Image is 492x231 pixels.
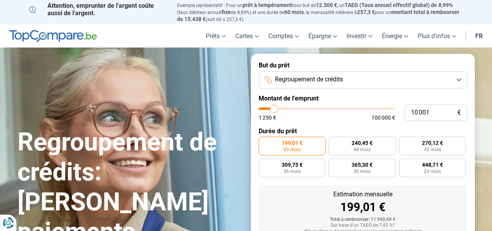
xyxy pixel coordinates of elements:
[265,201,461,213] div: 199,01 €
[413,25,461,48] a: Plus d'infos
[222,9,231,15] span: fixe
[371,115,395,120] span: 100 000 €
[259,95,467,102] label: Montant de l'emprunt
[231,25,264,48] a: Cartes
[471,25,487,48] a: fr
[457,109,461,116] span: €
[177,2,463,23] p: Exemple représentatif : Pour un tous but de , un (taux débiteur annuel de 8,99%) et une durée de ...
[284,9,304,15] span: 60 mois
[243,2,292,8] span: prêt à tempérament
[424,147,441,152] span: 42 mois
[265,191,461,197] div: Estimation mensuelle
[265,223,461,228] div: Sur base d'un TAEG de 7,45 %*
[259,115,276,120] span: 1 250 €
[345,2,453,8] span: TAEG (Taux annuel effectif global) de 8,99%
[422,140,443,146] span: 270,12 €
[342,25,377,48] a: Investir
[354,169,371,174] span: 30 mois
[352,162,373,168] span: 365,30 €
[377,25,413,48] a: Énergie
[259,127,467,135] label: Durée du prêt
[357,9,375,15] span: 257,3 €
[284,169,301,174] span: 36 mois
[282,140,303,146] span: 199,01 €
[259,71,467,88] button: Regroupement de crédits
[275,75,343,84] span: Regroupement de crédits
[352,140,373,146] span: 240,45 €
[29,2,168,17] p: Attention, emprunter de l'argent coûte aussi de l'argent.
[422,162,443,168] span: 448,71 €
[9,30,97,42] img: TopCompare
[265,217,461,222] div: Total à rembourser: 11 940,60 €
[259,62,467,69] label: But du prêt
[354,147,371,152] span: 48 mois
[284,147,301,152] span: 60 mois
[316,2,337,8] span: 12.500 €
[282,162,303,168] span: 309,75 €
[264,25,304,48] a: Comptes
[304,25,342,48] a: Épargne
[177,9,459,22] span: montant total à rembourser de 15.438 €
[424,169,441,174] span: 24 mois
[201,25,231,48] a: Prêts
